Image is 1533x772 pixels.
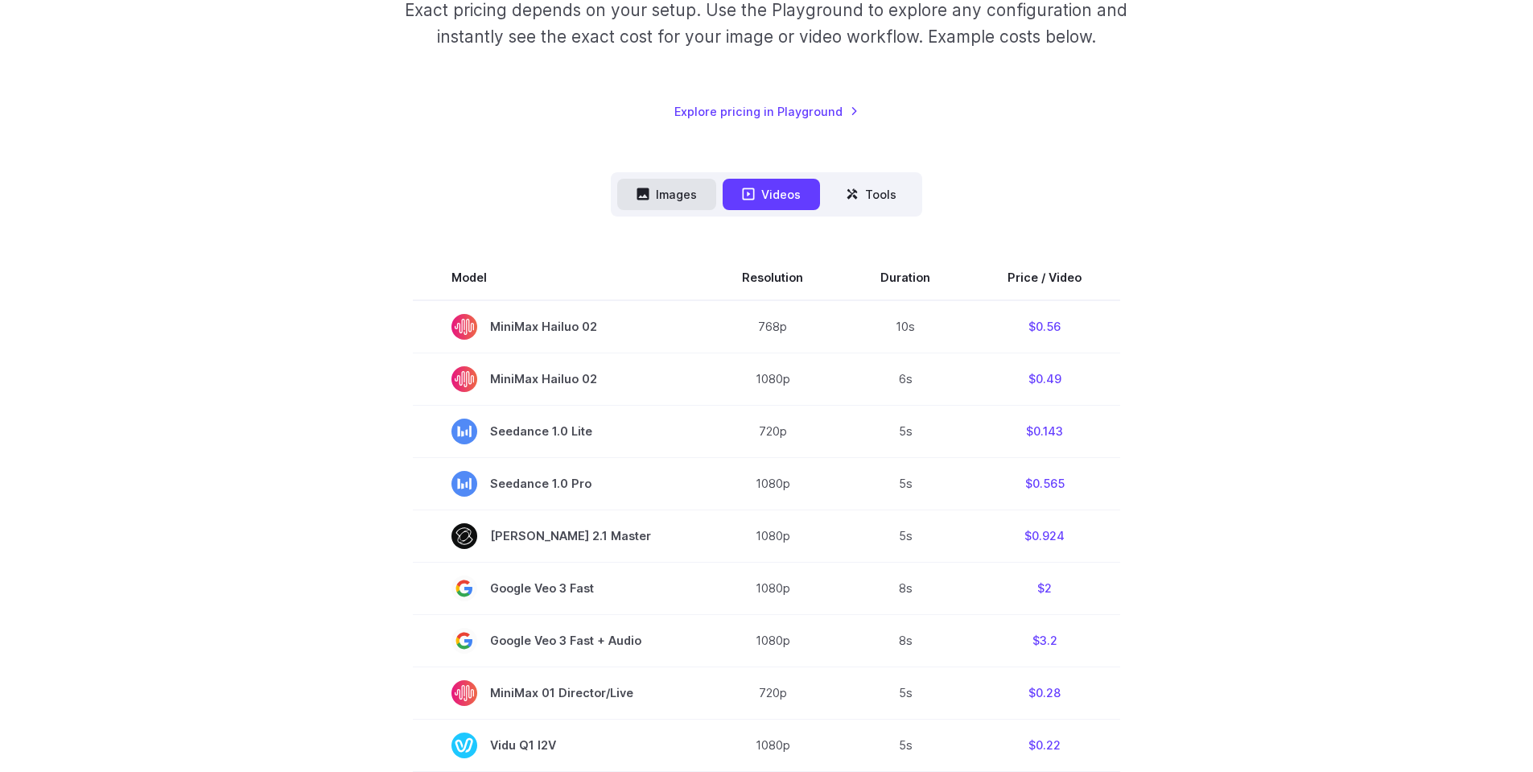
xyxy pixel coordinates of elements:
[451,366,665,392] span: MiniMax Hailuo 02
[969,405,1120,457] td: $0.143
[703,562,842,614] td: 1080p
[451,471,665,497] span: Seedance 1.0 Pro
[703,405,842,457] td: 720p
[703,300,842,353] td: 768p
[451,314,665,340] span: MiniMax Hailuo 02
[413,255,703,300] th: Model
[969,457,1120,510] td: $0.565
[842,300,969,353] td: 10s
[703,510,842,562] td: 1080p
[842,614,969,667] td: 8s
[703,719,842,771] td: 1080p
[451,680,665,706] span: MiniMax 01 Director/Live
[969,719,1120,771] td: $0.22
[674,102,859,121] a: Explore pricing in Playground
[703,457,842,510] td: 1080p
[842,667,969,719] td: 5s
[842,353,969,405] td: 6s
[969,667,1120,719] td: $0.28
[617,179,716,210] button: Images
[703,667,842,719] td: 720p
[451,733,665,758] span: Vidu Q1 I2V
[703,353,842,405] td: 1080p
[842,457,969,510] td: 5s
[969,562,1120,614] td: $2
[842,255,969,300] th: Duration
[826,179,916,210] button: Tools
[451,576,665,601] span: Google Veo 3 Fast
[969,510,1120,562] td: $0.924
[969,300,1120,353] td: $0.56
[451,419,665,444] span: Seedance 1.0 Lite
[703,614,842,667] td: 1080p
[842,405,969,457] td: 5s
[723,179,820,210] button: Videos
[451,628,665,654] span: Google Veo 3 Fast + Audio
[969,614,1120,667] td: $3.2
[842,719,969,771] td: 5s
[969,255,1120,300] th: Price / Video
[969,353,1120,405] td: $0.49
[842,562,969,614] td: 8s
[842,510,969,562] td: 5s
[451,523,665,549] span: [PERSON_NAME] 2.1 Master
[703,255,842,300] th: Resolution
